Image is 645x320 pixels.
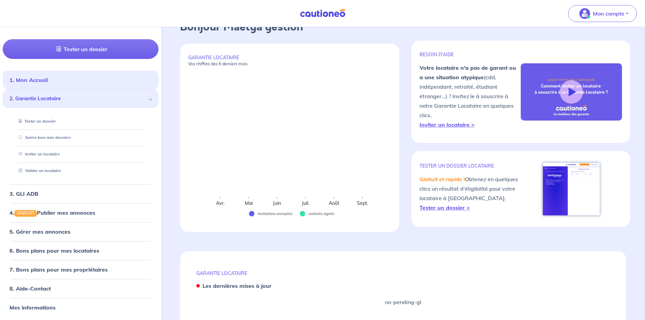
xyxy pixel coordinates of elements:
a: Tester un dossier [3,39,158,59]
div: Valider un locataire [11,165,150,176]
p: Bonjour Maelya gestion [180,19,626,35]
em: Gratuit et rapide ! [420,176,465,183]
a: Mes informations [9,304,56,311]
text: Mai [245,200,253,206]
p: GARANTIE LOCATAIRE [196,270,610,276]
a: Tester un dossier > [420,204,470,211]
em: Vos chiffres des 6 derniers mois [188,61,248,66]
text: Avr. [216,200,224,206]
a: Inviter un locataire > [420,121,475,128]
p: BESOIN D'AIDE [420,51,521,58]
div: Mes informations [3,301,158,314]
a: Suivre tous mes dossiers [16,135,71,140]
p: Mon compte [593,9,624,18]
a: 8. Aide-Contact [9,285,51,292]
strong: Les dernières mises à jour [202,282,272,289]
a: Valider un locataire [16,168,61,173]
p: TESTER un dossier locataire [420,163,521,169]
strong: Votre locataire n'a pas de garant ou a une situation atypique [420,64,516,81]
text: Août [329,200,339,206]
div: Tester un dossier [11,115,150,127]
a: 3. GLI ADB [9,190,38,197]
img: simulateur.png [539,159,603,219]
div: 7. Bons plans pour mes propriétaires [3,263,158,276]
img: Cautioneo [297,9,348,18]
p: GARANTIE LOCATAIRE [188,55,391,67]
div: Inviter un locataire [11,149,150,160]
a: Inviter un locataire [16,152,60,156]
div: 5. Gérer mes annonces [3,225,158,238]
img: illu_account_valid_menu.svg [579,8,590,19]
a: 6. Bons plans pour mes locataires [9,247,99,254]
a: 5. Gérer mes annonces [9,228,70,235]
text: Juin [273,200,281,206]
button: illu_account_valid_menu.svgMon compte [568,5,637,22]
a: Tester un dossier [16,119,56,123]
text: Sept. [357,200,368,206]
p: Obtenez en quelques clics un résultat d'éligibilité pour votre locataire à [GEOGRAPHIC_DATA]. [420,174,521,212]
div: Suivre tous mes dossiers [11,132,150,143]
p: no-pending-gl [385,298,421,306]
p: (cdd, indépendant, retraité, étudiant étranger...) ? Invitez le à souscrire à notre Garantie Loca... [420,63,521,129]
text: Juil. [301,200,309,206]
div: 2. Garantie Locataire [3,89,158,108]
div: 3. GLI ADB [3,187,158,200]
div: 8. Aide-Contact [3,282,158,295]
span: 2. Garantie Locataire [9,95,147,103]
a: 1. Mon Accueil [9,77,48,83]
div: 1. Mon Accueil [3,73,158,87]
img: video-gli-new-none.jpg [521,63,622,120]
a: 4.GRATUITPublier mes annonces [9,209,95,216]
div: 6. Bons plans pour mes locataires [3,244,158,257]
a: 7. Bons plans pour mes propriétaires [9,266,108,273]
div: 4.GRATUITPublier mes annonces [3,206,158,219]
